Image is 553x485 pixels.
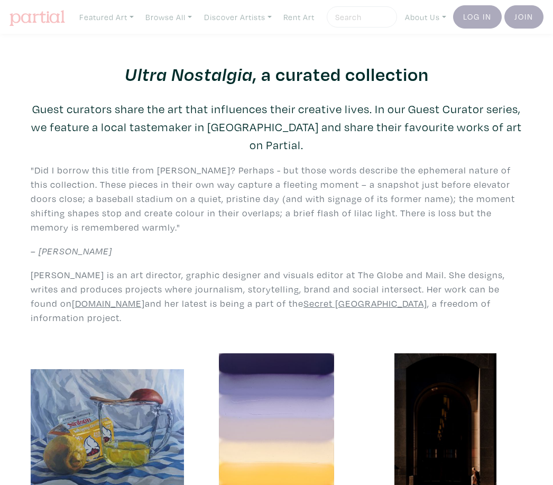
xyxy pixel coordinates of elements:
[199,6,276,28] a: Discover Artists
[279,6,319,28] a: Rent Art
[72,297,145,309] a: [DOMAIN_NAME]
[453,5,502,29] a: Log In
[504,5,543,29] a: Join
[31,100,522,153] p: Guest curators share the art that influences their creative lives. In our Guest Curator series, w...
[31,163,522,234] p: "Did I borrow this title from [PERSON_NAME]? Perhaps - but those words describe the ephemeral nat...
[334,11,387,24] input: Search
[75,6,139,28] a: Featured Art
[31,245,112,257] em: – [PERSON_NAME]
[141,6,197,28] a: Browse All
[31,62,522,86] h2: , a curated collection
[125,63,253,85] em: Ultra Nostalgia
[400,6,451,28] a: About Us
[31,268,522,325] p: [PERSON_NAME] is an art director, graphic designer and visuals editor at The Globe and Mail. She ...
[303,297,427,309] a: Secret [GEOGRAPHIC_DATA]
